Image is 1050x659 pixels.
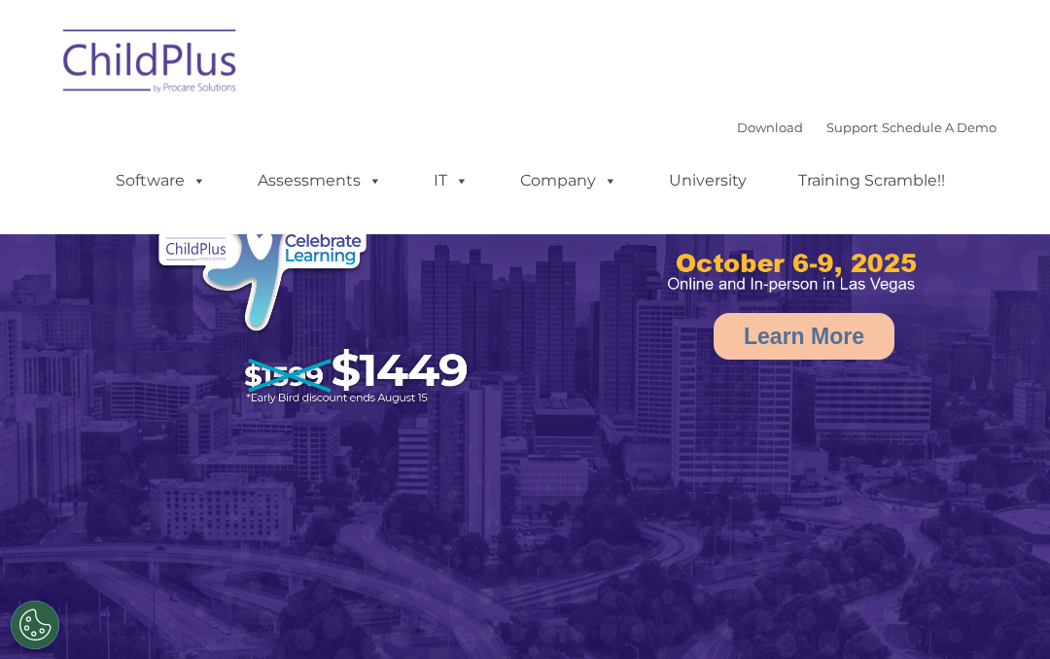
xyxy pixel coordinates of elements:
a: Company [501,161,637,200]
a: Learn More [714,313,894,360]
a: Assessments [238,161,402,200]
a: Training Scramble!! [779,161,964,200]
a: Schedule A Demo [882,120,997,135]
a: Software [96,161,226,200]
a: IT [414,161,488,200]
font: | [737,120,997,135]
a: Support [826,120,878,135]
img: ChildPlus by Procare Solutions [53,16,248,113]
button: Cookies Settings [11,601,59,649]
a: Download [737,120,803,135]
a: University [649,161,766,200]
